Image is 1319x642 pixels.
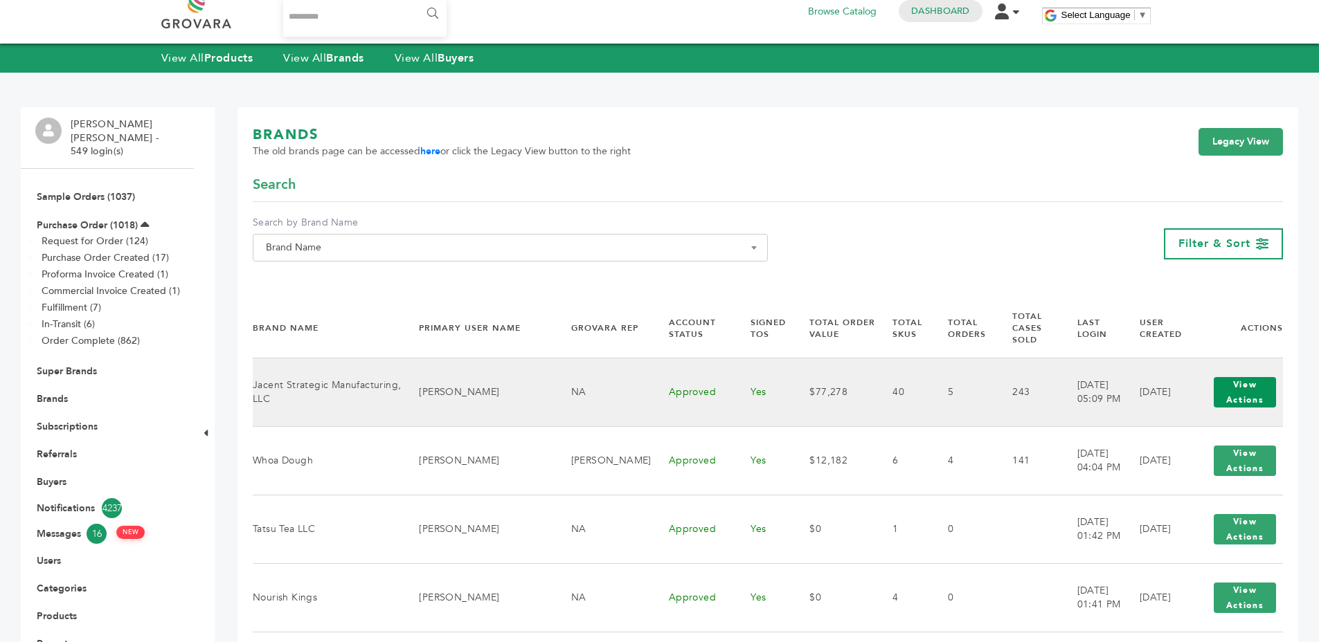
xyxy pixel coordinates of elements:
[733,299,792,358] th: Signed TOS
[931,495,996,563] td: 0
[1122,358,1190,426] td: [DATE]
[1061,10,1147,20] a: Select Language​
[253,234,768,262] span: Brand Name
[71,118,190,158] li: [PERSON_NAME] [PERSON_NAME] - 549 login(s)
[37,524,178,544] a: Messages16 NEW
[402,495,553,563] td: [PERSON_NAME]
[1060,358,1122,426] td: [DATE] 05:09 PM
[1178,236,1250,251] span: Filter & Sort
[37,219,138,232] a: Purchase Order (1018)
[875,495,930,563] td: 1
[1060,426,1122,495] td: [DATE] 04:04 PM
[875,426,930,495] td: 6
[995,358,1059,426] td: 243
[1122,299,1190,358] th: User Created
[402,426,553,495] td: [PERSON_NAME]
[283,51,364,66] a: View AllBrands
[402,563,553,632] td: [PERSON_NAME]
[402,299,553,358] th: Primary User Name
[1214,514,1276,544] button: View Actions
[37,498,178,518] a: Notifications4237
[1138,10,1147,20] span: ▼
[102,498,122,518] span: 4237
[931,563,996,632] td: 0
[792,563,875,632] td: $0
[1190,299,1283,358] th: Actions
[652,426,734,495] td: Approved
[1214,446,1276,476] button: View Actions
[37,609,77,623] a: Products
[554,358,652,426] td: NA
[260,238,760,257] span: Brand Name
[911,5,969,17] a: Dashboard
[875,563,930,632] td: 4
[253,125,631,145] h1: BRANDS
[402,358,553,426] td: [PERSON_NAME]
[808,4,877,19] a: Browse Catalog
[995,426,1059,495] td: 141
[37,420,98,433] a: Subscriptions
[792,426,875,495] td: $12,182
[253,495,402,563] td: Tatsu Tea LLC
[37,392,68,405] a: Brands
[253,145,631,158] span: The old brands page can be accessed or click the Legacy View button to the right
[792,299,875,358] th: Total Order Value
[652,358,734,426] td: Approved
[253,358,402,426] td: Jacent Strategic Manufacturing, LLC
[395,51,474,66] a: View AllBuyers
[42,318,95,331] a: In-Transit (6)
[554,299,652,358] th: Grovara Rep
[1199,128,1283,156] a: Legacy View
[652,299,734,358] th: Account Status
[253,216,768,230] label: Search by Brand Name
[931,358,996,426] td: 5
[931,426,996,495] td: 4
[42,334,140,347] a: Order Complete (862)
[1122,426,1190,495] td: [DATE]
[792,495,875,563] td: $0
[792,358,875,426] td: $77,278
[37,365,97,378] a: Super Brands
[1122,495,1190,563] td: [DATE]
[42,284,180,297] a: Commercial Invoice Created (1)
[1061,10,1131,20] span: Select Language
[42,268,168,281] a: Proforma Invoice Created (1)
[1134,10,1135,20] span: ​
[438,51,474,66] strong: Buyers
[42,235,148,248] a: Request for Order (124)
[1060,495,1122,563] td: [DATE] 01:42 PM
[204,51,253,66] strong: Products
[733,495,792,563] td: Yes
[253,563,402,632] td: Nourish Kings
[253,426,402,495] td: Whoa Dough
[87,524,107,544] span: 16
[733,563,792,632] td: Yes
[161,51,253,66] a: View AllProducts
[253,299,402,358] th: Brand Name
[1122,563,1190,632] td: [DATE]
[326,51,364,66] strong: Brands
[35,118,62,144] img: profile.png
[420,145,440,158] a: here
[1214,583,1276,613] button: View Actions
[733,426,792,495] td: Yes
[652,563,734,632] td: Approved
[37,475,66,488] a: Buyers
[37,582,87,595] a: Categories
[42,301,101,314] a: Fulfillment (7)
[1060,563,1122,632] td: [DATE] 01:41 PM
[37,448,77,461] a: Referrals
[1060,299,1122,358] th: Last Login
[875,358,930,426] td: 40
[554,563,652,632] td: NA
[931,299,996,358] th: Total Orders
[37,554,61,567] a: Users
[875,299,930,358] th: Total SKUs
[995,299,1059,358] th: Total Cases Sold
[733,358,792,426] td: Yes
[42,251,169,264] a: Purchase Order Created (17)
[37,190,135,203] a: Sample Orders (1037)
[554,495,652,563] td: NA
[116,526,145,539] span: NEW
[253,175,296,194] span: Search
